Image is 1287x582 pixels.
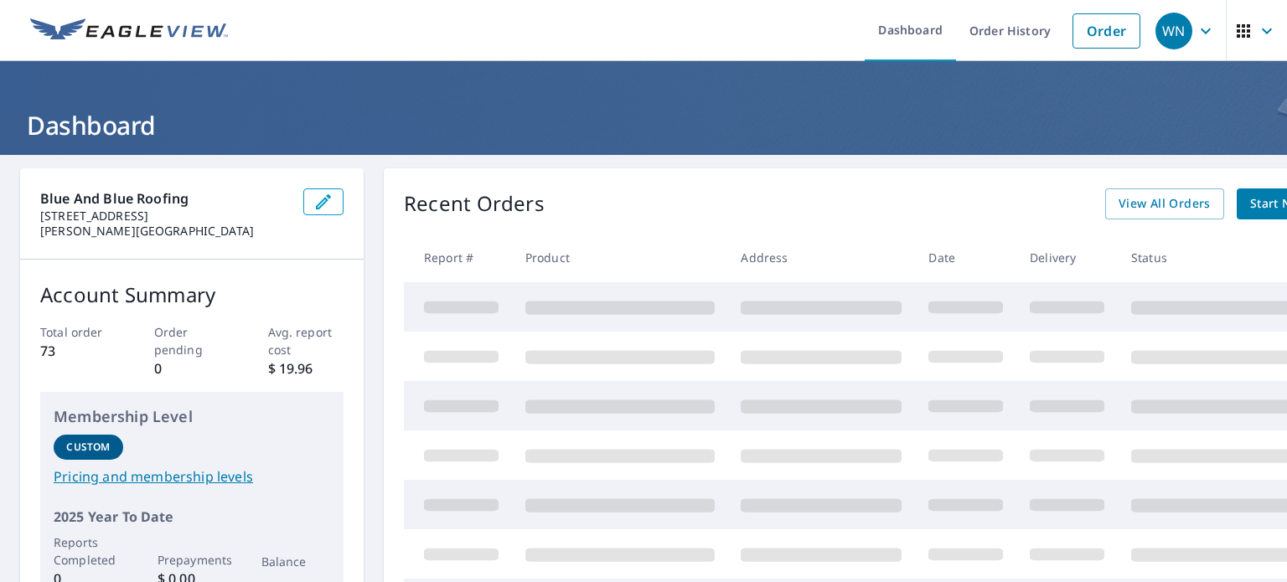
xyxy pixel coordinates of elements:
p: Prepayments [158,551,227,569]
th: Address [727,233,915,282]
a: Order [1072,13,1140,49]
a: Pricing and membership levels [54,466,330,487]
p: Total order [40,323,116,341]
th: Date [915,233,1016,282]
p: [STREET_ADDRESS] [40,209,290,224]
p: Account Summary [40,280,344,310]
th: Delivery [1016,233,1118,282]
div: WN [1155,13,1192,49]
h1: Dashboard [20,108,1267,142]
th: Product [512,233,728,282]
p: [PERSON_NAME][GEOGRAPHIC_DATA] [40,224,290,239]
p: Balance [261,553,331,570]
p: 73 [40,341,116,361]
p: 0 [154,358,230,379]
p: Reports Completed [54,533,123,569]
p: Blue and Blue Roofing [40,188,290,209]
p: Membership Level [54,405,330,428]
img: EV Logo [30,18,228,44]
p: $ 19.96 [268,358,344,379]
p: Recent Orders [404,188,545,219]
p: 2025 Year To Date [54,507,330,527]
p: Order pending [154,323,230,358]
a: View All Orders [1105,188,1224,219]
span: View All Orders [1119,193,1211,214]
p: Avg. report cost [268,323,344,358]
th: Report # [404,233,512,282]
p: Custom [66,440,110,455]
